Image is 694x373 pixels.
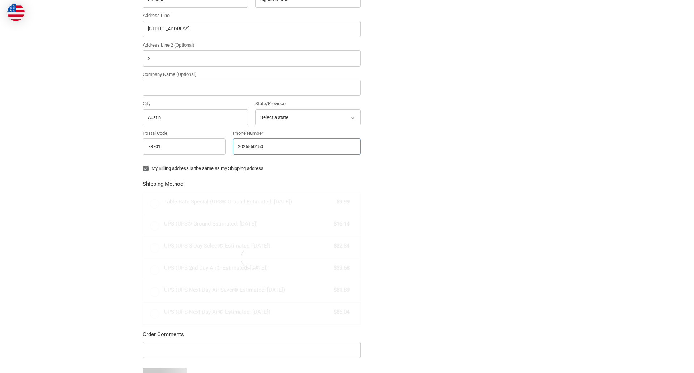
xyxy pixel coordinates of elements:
label: Address Line 1 [143,12,361,19]
label: City [143,100,248,107]
label: Address Line 2 [143,42,361,49]
legend: Order Comments [143,330,184,342]
label: Phone Number [233,130,361,137]
label: State/Province [255,100,361,107]
legend: Shipping Method [143,180,183,192]
small: (Optional) [176,72,197,77]
small: (Optional) [174,42,194,48]
label: Company Name [143,71,361,78]
span: Checkout [61,3,83,10]
label: My Billing address is the same as my Shipping address [143,166,361,171]
label: Postal Code [143,130,226,137]
img: duty and tax information for United States [7,4,25,21]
